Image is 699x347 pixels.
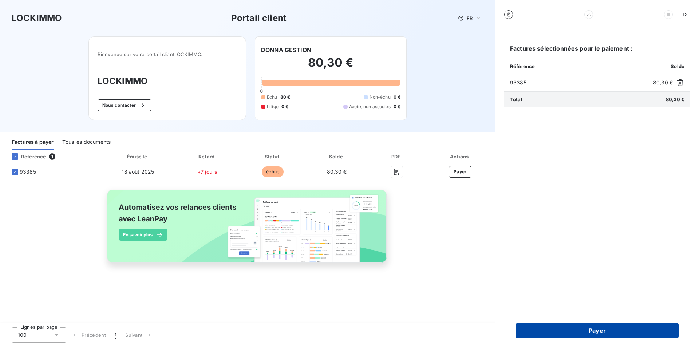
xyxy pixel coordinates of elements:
div: Retard [175,153,239,160]
button: Payer [516,323,679,338]
button: Payer [449,166,471,178]
span: Total [510,96,522,102]
span: 0 € [281,103,288,110]
span: Litige [267,103,279,110]
span: 1 [115,331,116,339]
div: Actions [427,153,494,160]
div: Référence [6,153,46,160]
span: Référence [510,63,535,69]
span: échue [262,166,284,177]
span: Solde [671,63,684,69]
div: Solde [307,153,367,160]
span: 0 € [394,94,400,100]
span: Échu [267,94,277,100]
button: Suivant [121,327,158,343]
div: Émise le [103,153,173,160]
span: +7 jours [197,169,217,175]
span: 0 [260,88,263,94]
div: Statut [242,153,304,160]
div: Tous les documents [62,135,111,150]
span: 100 [18,331,27,339]
h3: LOCKIMMO [12,12,62,25]
div: PDF [370,153,424,160]
span: 1 [49,153,55,160]
h2: 80,30 € [261,55,400,77]
span: 80,30 € [327,169,347,175]
span: FR [467,15,473,21]
button: Précédent [66,327,110,343]
span: 0 € [394,103,400,110]
div: Factures à payer [12,135,54,150]
h3: Portail client [231,12,287,25]
button: 1 [110,327,121,343]
button: Nous contacter [98,99,151,111]
span: 18 août 2025 [122,169,154,175]
span: Non-échu [370,94,391,100]
h3: LOCKIMMO [98,75,237,88]
h6: Factures sélectionnées pour le paiement : [504,44,690,59]
span: 93385 [510,79,650,86]
span: 93385 [20,168,36,176]
span: Bienvenue sur votre portail client LOCKIMMO . [98,51,237,57]
span: Avoirs non associés [349,103,391,110]
span: 80 € [280,94,291,100]
span: 80,30 € [653,79,673,86]
img: banner [100,185,395,275]
h6: DONNA GESTION [261,46,311,54]
span: 80,30 € [666,96,684,102]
